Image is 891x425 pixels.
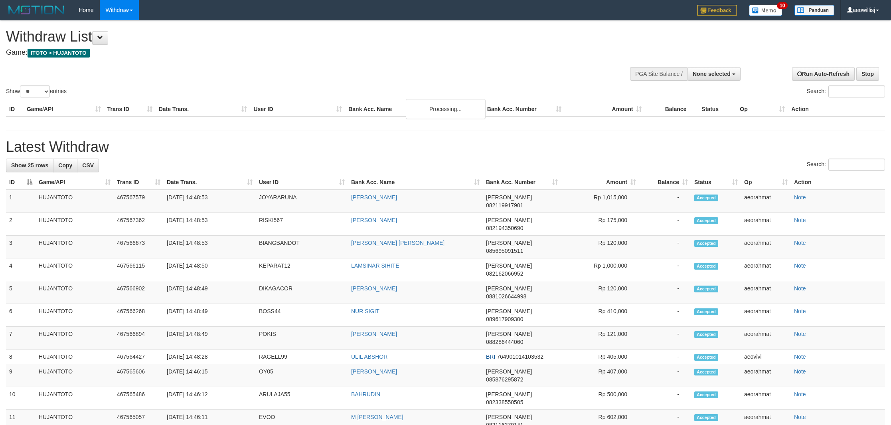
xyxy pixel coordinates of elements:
td: aeorahmat [741,387,791,410]
a: Run Auto-Refresh [792,67,855,81]
td: HUJANTOTO [36,304,114,327]
th: Op [737,102,788,117]
td: 467566673 [114,236,164,258]
span: Copy 082162066952 to clipboard [486,270,523,277]
a: [PERSON_NAME] [351,331,397,337]
th: Bank Acc. Name: activate to sort column ascending [348,175,483,190]
span: [PERSON_NAME] [486,285,532,292]
th: User ID: activate to sort column ascending [256,175,348,190]
a: [PERSON_NAME] [351,194,397,201]
span: 10 [777,2,788,9]
td: - [639,213,691,236]
span: [PERSON_NAME] [486,414,532,420]
td: RISKI567 [256,213,348,236]
span: [PERSON_NAME] [486,217,532,223]
td: aeorahmat [741,236,791,258]
a: [PERSON_NAME] [351,368,397,375]
a: Note [794,217,806,223]
td: 467565486 [114,387,164,410]
td: HUJANTOTO [36,281,114,304]
label: Search: [807,85,885,97]
a: Note [794,262,806,269]
span: Copy 082194350690 to clipboard [486,225,523,231]
th: Date Trans.: activate to sort column ascending [164,175,256,190]
h1: Withdraw List [6,29,586,45]
label: Show entries [6,85,67,97]
th: Trans ID [104,102,156,117]
span: Copy 764901014103532 to clipboard [497,354,543,360]
td: HUJANTOTO [36,213,114,236]
td: 467565606 [114,364,164,387]
span: Copy 089617909300 to clipboard [486,316,523,322]
a: Note [794,354,806,360]
td: 467566268 [114,304,164,327]
td: Rp 120,000 [561,236,639,258]
div: Processing... [406,99,486,119]
td: aeorahmat [741,281,791,304]
td: aeorahmat [741,304,791,327]
th: Bank Acc. Number: activate to sort column ascending [483,175,561,190]
label: Search: [807,159,885,171]
td: aeorahmat [741,327,791,350]
td: RAGELL99 [256,350,348,364]
div: PGA Site Balance / [630,67,688,81]
td: 4 [6,258,36,281]
td: [DATE] 14:48:28 [164,350,256,364]
span: [PERSON_NAME] [486,331,532,337]
td: aeorahmat [741,364,791,387]
a: [PERSON_NAME] [351,285,397,292]
span: Accepted [694,414,718,421]
td: aeorahmat [741,258,791,281]
td: [DATE] 14:46:15 [164,364,256,387]
a: Note [794,331,806,337]
th: Action [791,175,885,190]
input: Search: [828,85,885,97]
span: Accepted [694,391,718,398]
span: None selected [693,71,731,77]
select: Showentries [20,85,50,97]
th: Amount: activate to sort column ascending [561,175,639,190]
td: Rp 1,015,000 [561,190,639,213]
td: HUJANTOTO [36,190,114,213]
span: Accepted [694,354,718,361]
td: 7 [6,327,36,350]
th: Bank Acc. Number [484,102,565,117]
td: [DATE] 14:46:12 [164,387,256,410]
td: 6 [6,304,36,327]
td: HUJANTOTO [36,327,114,350]
td: Rp 407,000 [561,364,639,387]
a: Note [794,285,806,292]
td: HUJANTOTO [36,387,114,410]
span: Copy 0881026644998 to clipboard [486,293,526,300]
td: BIANGBANDOT [256,236,348,258]
th: Game/API: activate to sort column ascending [36,175,114,190]
td: POKIS [256,327,348,350]
td: 467567362 [114,213,164,236]
span: [PERSON_NAME] [486,262,532,269]
span: Copy 085876295872 to clipboard [486,376,523,383]
td: - [639,190,691,213]
th: ID [6,102,24,117]
td: HUJANTOTO [36,350,114,364]
td: 8 [6,350,36,364]
span: [PERSON_NAME] [486,368,532,375]
span: CSV [82,162,94,169]
th: Op: activate to sort column ascending [741,175,791,190]
td: aeorahmat [741,213,791,236]
td: DIKAGACOR [256,281,348,304]
td: 467566902 [114,281,164,304]
th: Amount [565,102,645,117]
td: - [639,281,691,304]
td: KEPARAT12 [256,258,348,281]
img: Feedback.jpg [697,5,737,16]
a: Stop [856,67,879,81]
td: - [639,258,691,281]
button: None selected [688,67,741,81]
a: Note [794,194,806,201]
a: M [PERSON_NAME] [351,414,403,420]
td: - [639,327,691,350]
td: aeorahmat [741,190,791,213]
td: 467564427 [114,350,164,364]
td: - [639,236,691,258]
td: Rp 405,000 [561,350,639,364]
